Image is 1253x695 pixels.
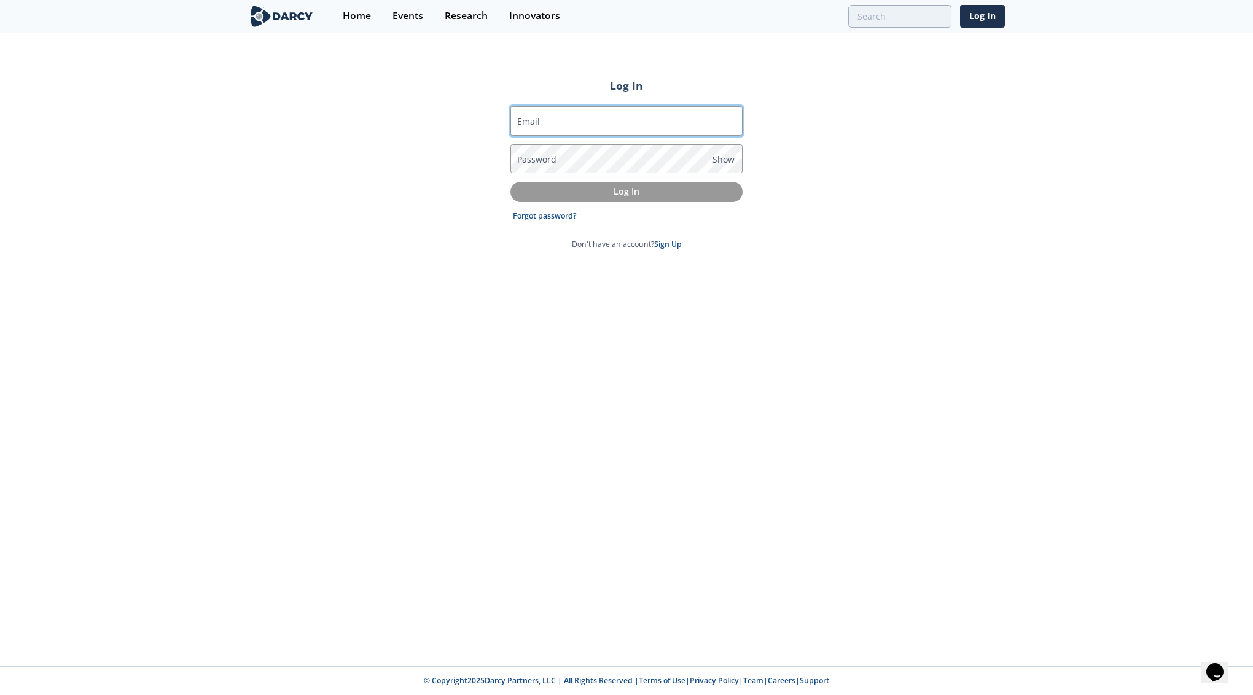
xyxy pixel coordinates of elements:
[768,675,795,686] a: Careers
[517,115,540,128] label: Email
[517,153,556,166] label: Password
[800,675,829,686] a: Support
[690,675,739,686] a: Privacy Policy
[572,239,682,250] p: Don't have an account?
[513,211,577,222] a: Forgot password?
[722,114,736,128] keeper-lock: Open Keeper Popup
[654,239,682,249] a: Sign Up
[392,11,423,21] div: Events
[509,11,560,21] div: Innovators
[510,182,743,202] button: Log In
[1201,646,1241,683] iframe: chat widget
[510,77,743,93] h2: Log In
[172,675,1081,686] p: © Copyright 2025 Darcy Partners, LLC | All Rights Reserved | | | | |
[743,675,763,686] a: Team
[445,11,488,21] div: Research
[519,185,734,198] p: Log In
[712,153,735,166] span: Show
[848,5,951,28] input: Advanced Search
[639,675,685,686] a: Terms of Use
[960,5,1005,28] a: Log In
[248,6,315,27] img: logo-wide.svg
[343,11,371,21] div: Home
